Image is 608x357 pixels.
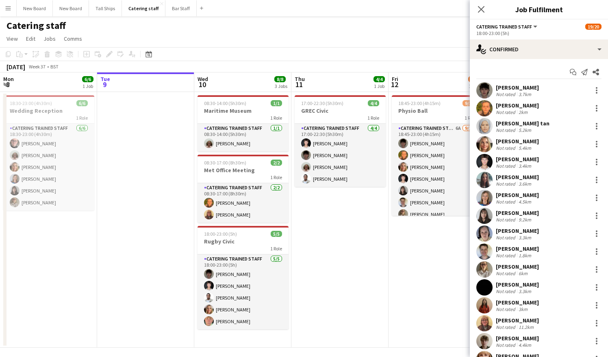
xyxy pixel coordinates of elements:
div: 5.4km [517,145,533,151]
app-job-card: 18:00-23:00 (5h)5/5Rugby Civic1 RoleCatering trained staff5/518:00-23:00 (5h)[PERSON_NAME][PERSON... [198,226,289,329]
div: [PERSON_NAME] [496,84,539,91]
span: 10 [196,80,208,89]
span: Mon [3,75,14,83]
a: Jobs [40,33,59,44]
span: 6/6 [82,76,93,82]
a: View [3,33,21,44]
button: Catering staff [122,0,165,16]
app-card-role: Catering trained staff6A9/1118:45-23:00 (4h15m)[PERSON_NAME][PERSON_NAME][PERSON_NAME][PERSON_NAM... [392,124,483,269]
div: Not rated [496,127,517,133]
span: 1 Role [465,115,476,121]
div: [DATE] [7,63,25,71]
div: Not rated [496,288,517,294]
div: 5.2km [517,127,533,133]
h3: Met Office Meeting [198,166,289,174]
span: 08:30-17:00 (8h30m) [204,160,246,166]
a: Comms [61,33,85,44]
app-card-role: Catering trained staff4/417:00-22:30 (5h30m)[PERSON_NAME][PERSON_NAME][PERSON_NAME][PERSON_NAME] [295,124,386,187]
span: 18:45-23:00 (4h15m) [398,100,441,106]
span: 8/8 [274,76,286,82]
span: Fri [392,75,398,83]
div: Not rated [496,324,517,330]
div: 3.3km [517,234,533,241]
span: Jobs [43,35,56,42]
div: 18:30-23:00 (4h30m)6/6Wedding Reception1 RoleCatering trained staff6/618:30-23:00 (4h30m)[PERSON_... [3,95,94,210]
span: 1/1 [271,100,282,106]
div: 3km [517,306,529,312]
button: New Board [53,0,89,16]
app-card-role: Catering trained staff6/618:30-23:00 (4h30m)[PERSON_NAME][PERSON_NAME][PERSON_NAME][PERSON_NAME][... [3,124,94,210]
div: [PERSON_NAME] [496,209,539,217]
span: 18:30-23:00 (4h30m) [10,100,52,106]
div: [PERSON_NAME] [496,281,539,288]
div: [PERSON_NAME] [496,227,539,234]
div: 18:00-23:00 (5h) [476,30,601,36]
a: Edit [23,33,39,44]
div: [PERSON_NAME] [496,173,539,181]
h3: Physio Ball [392,107,483,114]
div: 08:30-17:00 (8h30m)2/2Met Office Meeting1 RoleCatering trained staff2/208:30-17:00 (8h30m)[PERSON... [198,155,289,223]
span: Edit [26,35,35,42]
div: [PERSON_NAME] [496,138,539,145]
div: 1 Job [469,83,482,89]
span: 11 [293,80,305,89]
div: Not rated [496,217,517,223]
span: 19/20 [585,24,601,30]
div: [PERSON_NAME] [496,102,539,109]
div: [PERSON_NAME] [496,299,539,306]
div: 3 Jobs [275,83,287,89]
span: 1 Role [270,174,282,180]
span: Thu [295,75,305,83]
span: 18:00-23:00 (5h) [204,231,237,237]
div: [PERSON_NAME] [496,191,539,199]
span: 4/4 [368,100,379,106]
div: 17:00-22:30 (5h30m)4/4GREC Civic1 RoleCatering trained staff4/417:00-22:30 (5h30m)[PERSON_NAME][P... [295,95,386,187]
h3: Maritime Museum [198,107,289,114]
span: 08:30-14:00 (5h30m) [204,100,246,106]
span: Week 37 [27,64,47,70]
span: Catering trained staff [476,24,532,30]
h3: Rugby Civic [198,238,289,245]
div: 3.6km [517,181,533,187]
span: 9 [99,80,110,89]
div: 1 Job [83,83,93,89]
span: View [7,35,18,42]
div: 4.4km [517,342,533,348]
app-card-role: Catering trained staff5/518:00-23:00 (5h)[PERSON_NAME][PERSON_NAME][PERSON_NAME][PERSON_NAME][PER... [198,254,289,329]
button: New Board [17,0,53,16]
div: Confirmed [470,39,608,59]
div: [PERSON_NAME] tan [496,120,549,127]
app-card-role: Catering trained staff2/208:30-17:00 (8h30m)[PERSON_NAME][PERSON_NAME] [198,183,289,223]
div: 08:30-14:00 (5h30m)1/1Maritime Museum1 RoleCatering trained staff1/108:30-14:00 (5h30m)[PERSON_NAME] [198,95,289,151]
button: Bar Staff [165,0,197,16]
div: Not rated [496,199,517,205]
span: 5/5 [271,231,282,237]
h3: Wedding Reception [3,107,94,114]
div: [PERSON_NAME] [496,317,539,324]
span: Tue [100,75,110,83]
div: 3.3km [517,288,533,294]
div: 3.7km [517,91,533,97]
div: Not rated [496,234,517,241]
div: Not rated [496,306,517,312]
span: 1 Role [270,115,282,121]
span: 4/4 [373,76,385,82]
div: 9.2km [517,217,533,223]
div: BST [50,64,59,70]
span: Wed [198,75,208,83]
div: Not rated [496,109,517,115]
button: Catering trained staff [476,24,539,30]
button: Tall Ships [89,0,122,16]
div: Not rated [496,163,517,169]
span: 2/2 [271,160,282,166]
h1: Catering staff [7,20,66,32]
div: 4.5km [517,199,533,205]
h3: GREC Civic [295,107,386,114]
div: Not rated [496,270,517,276]
app-job-card: 18:45-23:00 (4h15m)9/11Physio Ball1 RoleCatering trained staff6A9/1118:45-23:00 (4h15m)[PERSON_NA... [392,95,483,216]
div: 2km [517,109,529,115]
span: 1 Role [76,115,88,121]
div: 11.2km [517,324,535,330]
span: 1 Role [270,245,282,252]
